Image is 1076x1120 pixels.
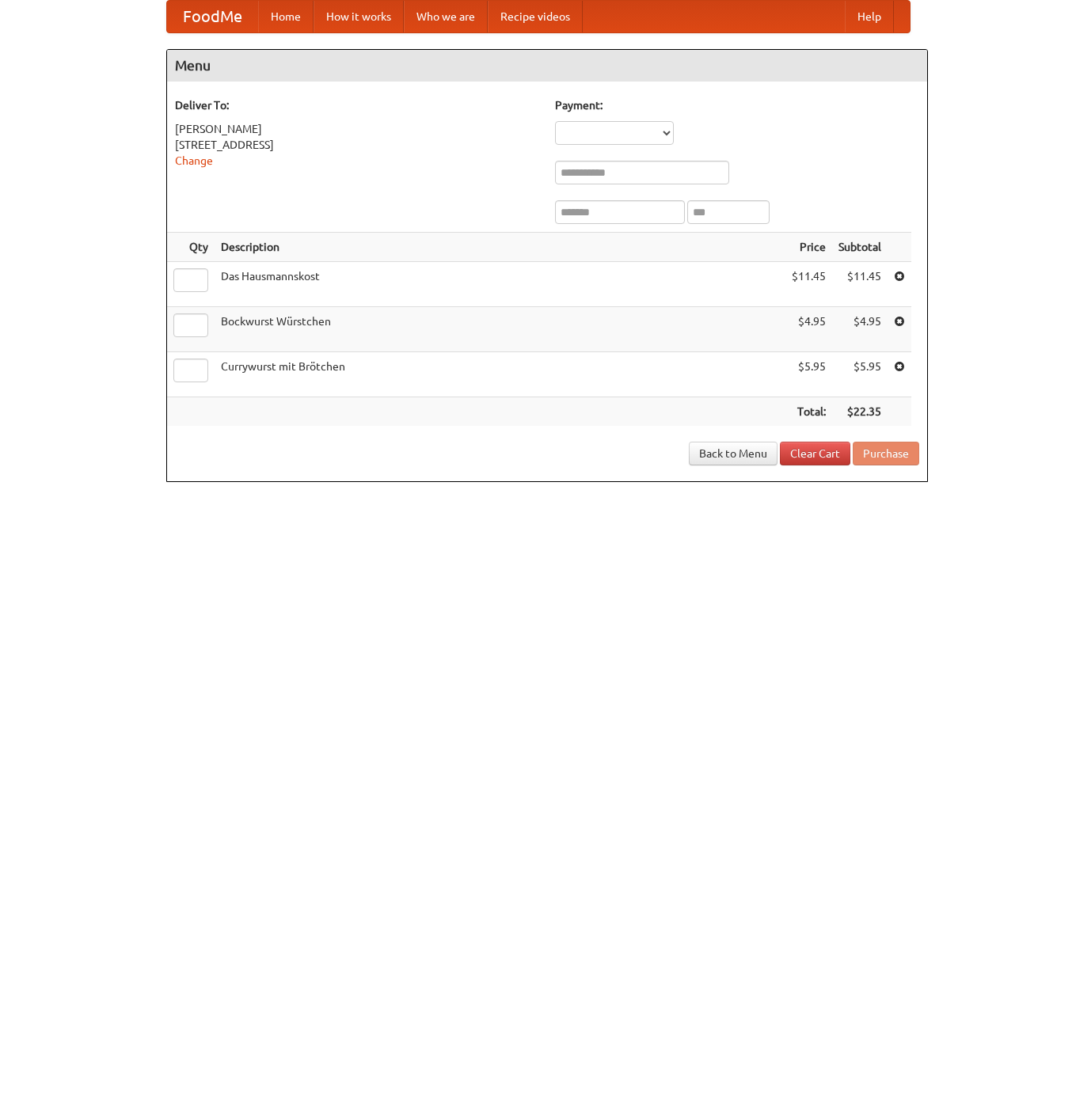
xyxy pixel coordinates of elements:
[785,262,832,307] td: $11.45
[832,397,888,427] th: $22.35
[785,233,832,262] th: Price
[215,262,785,307] td: Das Hausmannskost
[785,352,832,397] td: $5.95
[404,1,488,32] a: Who we are
[780,442,850,465] a: Clear Cart
[785,307,832,352] td: $4.95
[832,352,888,397] td: $5.95
[785,397,832,427] th: Total:
[215,233,785,262] th: Description
[832,262,888,307] td: $11.45
[853,442,919,465] button: Purchase
[832,307,888,352] td: $4.95
[215,307,785,352] td: Bockwurst Würstchen
[258,1,314,32] a: Home
[314,1,404,32] a: How it works
[832,233,888,262] th: Subtotal
[167,50,927,82] h4: Menu
[175,137,539,153] div: [STREET_ADDRESS]
[175,121,539,137] div: [PERSON_NAME]
[167,1,258,32] a: FoodMe
[488,1,583,32] a: Recipe videos
[555,97,919,113] h5: Payment:
[175,154,213,167] a: Change
[167,233,215,262] th: Qty
[845,1,894,32] a: Help
[175,97,539,113] h5: Deliver To:
[215,352,785,397] td: Currywurst mit Brötchen
[689,442,778,465] a: Back to Menu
